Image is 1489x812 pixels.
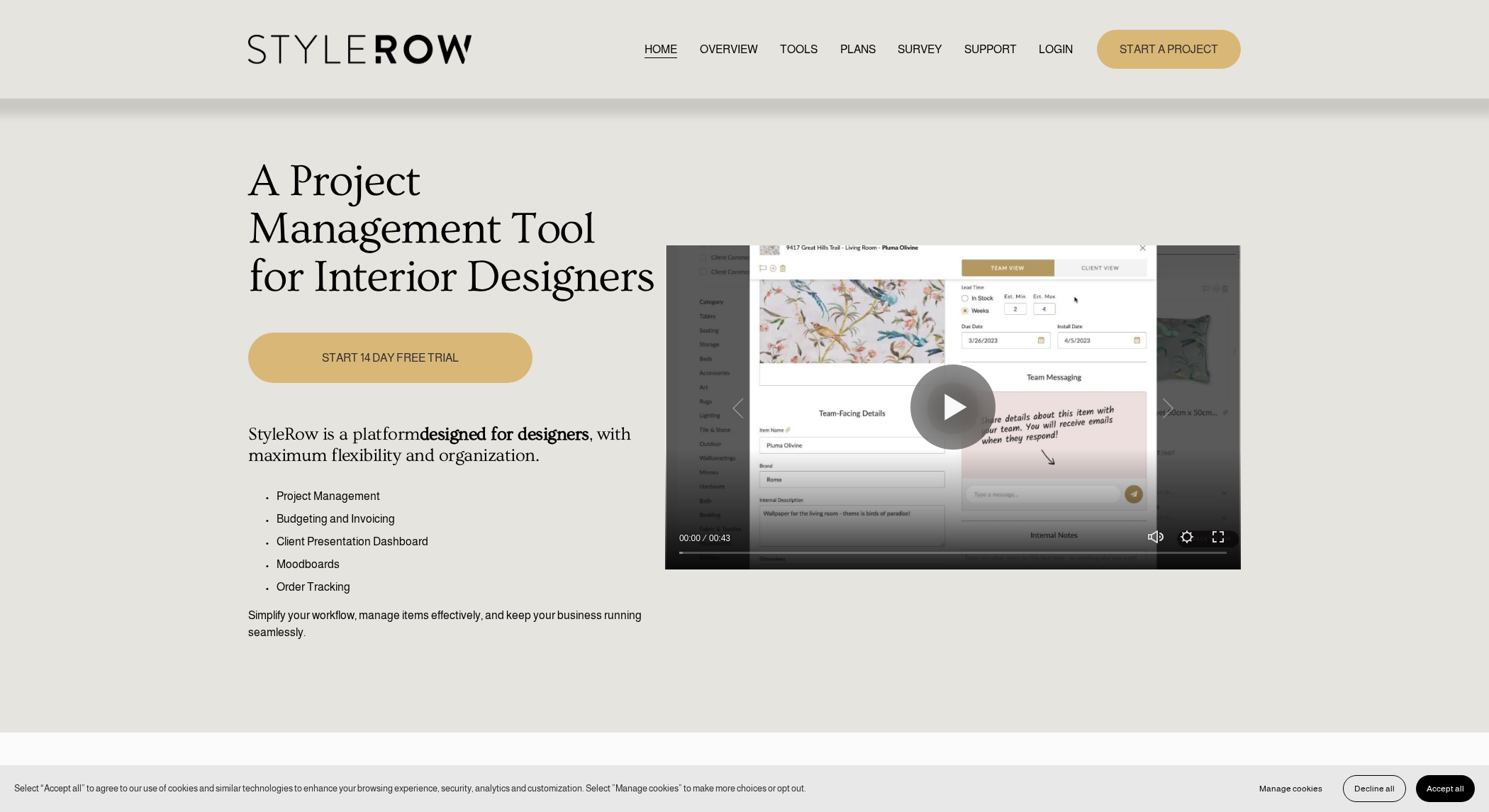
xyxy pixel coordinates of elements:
[1039,40,1073,59] a: LOGIN
[1343,775,1406,802] button: Decline all
[1249,775,1333,802] button: Manage cookies
[1416,775,1475,802] button: Accept all
[679,547,1227,557] input: Seek
[780,40,818,59] a: TOOLS
[248,424,657,467] h4: StyleRow is a platform , with maximum flexibility and organization.
[277,579,657,596] p: Order Tracking
[1259,784,1322,794] span: Manage cookies
[248,607,657,641] p: Simplify your workflow, manage items effectively, and keep your business running seamlessly.
[700,40,758,59] a: OVERVIEW
[910,365,996,450] button: Play
[704,531,734,545] div: Duration
[277,511,657,528] p: Budgeting and Invoicing
[248,35,472,64] img: StyleRow
[898,40,942,59] a: SURVEY
[679,531,704,545] div: Current time
[645,40,677,59] a: HOME
[420,424,589,445] strong: designed for designers
[1354,784,1395,794] span: Decline all
[1097,30,1241,69] a: START A PROJECT
[277,488,657,505] p: Project Management
[964,40,1017,59] a: folder dropdown
[277,533,657,550] p: Client Presentation Dashboard
[277,556,657,573] p: Moodboards
[248,333,532,383] a: START 14 DAY FREE TRIAL
[964,41,1017,58] span: SUPPORT
[14,782,806,795] p: Select “Accept all” to agree to our use of cookies and similar technologies to enhance your brows...
[1427,784,1464,794] span: Accept all
[248,158,657,302] h1: A Project Management Tool for Interior Designers
[840,40,876,59] a: PLANS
